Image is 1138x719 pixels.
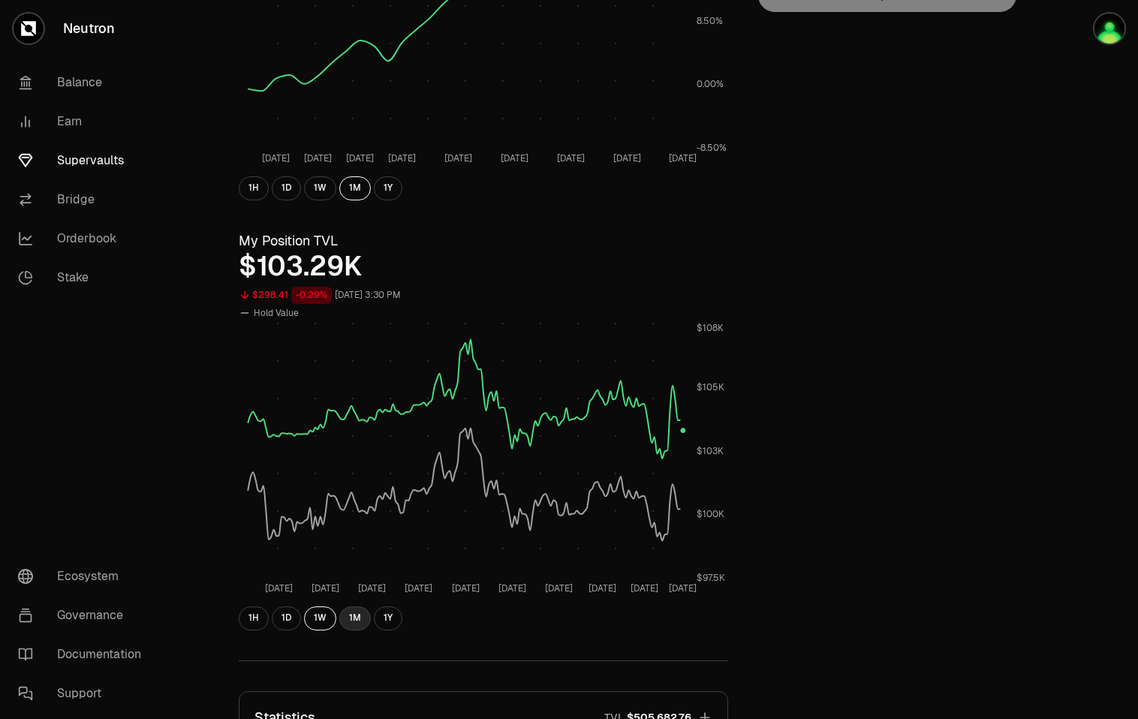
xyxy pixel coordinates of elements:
tspan: $100K [697,508,724,520]
a: Governance [6,596,162,635]
button: 1W [304,176,336,200]
tspan: -8.50% [697,142,727,154]
tspan: [DATE] [589,582,616,594]
a: Orderbook [6,219,162,258]
button: 1W [304,606,336,630]
button: 1D [272,176,301,200]
a: Ecosystem [6,557,162,596]
button: 1Y [374,176,402,200]
tspan: 8.50% [697,15,723,27]
tspan: [DATE] [388,152,416,164]
button: 1D [272,606,301,630]
a: Balance [6,63,162,102]
tspan: [DATE] [498,582,526,594]
tspan: [DATE] [557,152,585,164]
div: [DATE] 3:30 PM [335,287,401,304]
tspan: [DATE] [262,152,290,164]
button: 1H [239,606,269,630]
h3: My Position TVL [239,230,728,251]
div: $298.41 [252,287,288,304]
tspan: $108K [697,322,724,334]
a: Earn [6,102,162,141]
tspan: 0.00% [697,78,724,90]
tspan: [DATE] [501,152,528,164]
tspan: $97.5K [697,572,725,584]
span: Hold Value [254,307,299,319]
tspan: $103K [697,444,724,456]
a: Documentation [6,635,162,674]
tspan: [DATE] [304,152,332,164]
tspan: [DATE] [452,582,480,594]
button: 1H [239,176,269,200]
tspan: [DATE] [405,582,432,594]
tspan: $105K [697,381,724,393]
tspan: [DATE] [669,152,697,164]
div: -0.29% [291,287,332,304]
tspan: [DATE] [312,582,339,594]
tspan: [DATE] [346,152,374,164]
tspan: [DATE] [265,582,293,594]
tspan: [DATE] [444,152,472,164]
tspan: [DATE] [613,152,641,164]
tspan: [DATE] [358,582,386,594]
div: $103.29K [239,251,728,281]
button: 1M [339,606,371,630]
button: 1M [339,176,371,200]
a: Support [6,674,162,713]
a: Bridge [6,180,162,219]
a: Supervaults [6,141,162,180]
tspan: [DATE] [669,582,697,594]
tspan: [DATE] [545,582,573,594]
a: Stake [6,258,162,297]
button: 1Y [374,606,402,630]
img: brainKID [1094,14,1124,44]
tspan: [DATE] [631,582,658,594]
